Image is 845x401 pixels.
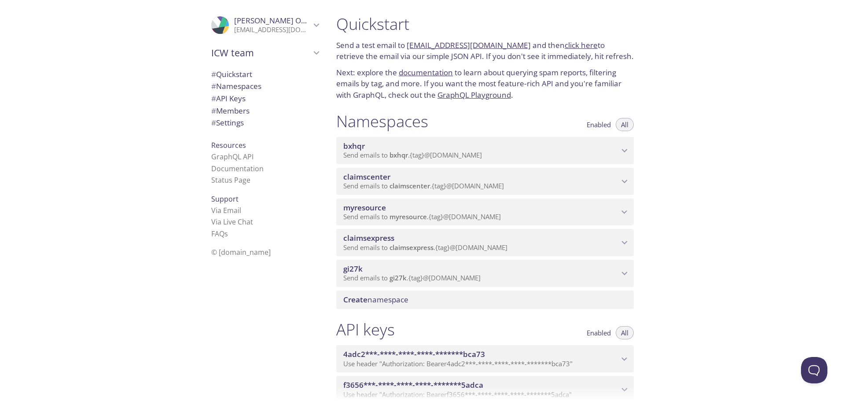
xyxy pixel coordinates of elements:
span: Resources [211,140,246,150]
span: Send emails to . {tag} @[DOMAIN_NAME] [343,212,501,221]
div: claimsexpress namespace [336,229,634,256]
span: # [211,93,216,103]
div: API Keys [204,92,326,105]
a: [EMAIL_ADDRESS][DOMAIN_NAME] [407,40,531,50]
div: Team Settings [204,117,326,129]
div: myresource namespace [336,199,634,226]
p: Send a test email to and then to retrieve the email via our simple JSON API. If you don't see it ... [336,40,634,62]
span: s [224,229,228,239]
span: Send emails to . {tag} @[DOMAIN_NAME] [343,181,504,190]
span: gi27k [389,273,407,282]
span: gi27k [343,264,363,274]
span: # [211,69,216,79]
button: All [616,326,634,339]
span: claimscenter [343,172,390,182]
p: [EMAIL_ADDRESS][DOMAIN_NAME] [234,26,311,34]
a: Via Email [211,206,241,215]
button: All [616,118,634,131]
h1: Quickstart [336,14,634,34]
div: Quickstart [204,68,326,81]
div: Namespaces [204,80,326,92]
span: # [211,118,216,128]
a: documentation [399,67,453,77]
div: Members [204,105,326,117]
a: GraphQL API [211,152,253,162]
button: Enabled [581,118,616,131]
span: API Keys [211,93,246,103]
a: Via Live Chat [211,217,253,227]
button: Enabled [581,326,616,339]
div: gi27k namespace [336,260,634,287]
a: Documentation [211,164,264,173]
span: Settings [211,118,244,128]
a: Status Page [211,175,250,185]
a: GraphQL Playground [437,90,511,100]
span: Members [211,106,250,116]
h1: Namespaces [336,111,428,131]
span: Quickstart [211,69,252,79]
span: myresource [389,212,427,221]
span: © [DOMAIN_NAME] [211,247,271,257]
div: bxhqr namespace [336,137,634,164]
span: Namespaces [211,81,261,91]
div: ICW team [204,41,326,64]
span: Send emails to . {tag} @[DOMAIN_NAME] [343,243,507,252]
div: claimscenter namespace [336,168,634,195]
p: Next: explore the to learn about querying spam reports, filtering emails by tag, and more. If you... [336,67,634,101]
span: ICW team [211,47,311,59]
span: myresource [343,202,386,213]
span: bxhqr [389,151,408,159]
span: [PERSON_NAME] Oberlin [234,15,321,26]
span: claimsexpress [389,243,434,252]
span: # [211,81,216,91]
span: namespace [343,294,408,305]
iframe: Help Scout Beacon - Open [801,357,827,383]
span: # [211,106,216,116]
span: bxhqr [343,141,365,151]
span: Send emails to . {tag} @[DOMAIN_NAME] [343,273,481,282]
a: FAQ [211,229,228,239]
div: Shawna Oberlin [204,11,326,40]
span: Create [343,294,367,305]
span: Send emails to . {tag} @[DOMAIN_NAME] [343,151,482,159]
h1: API keys [336,320,395,339]
div: Create namespace [336,291,634,309]
span: claimsexpress [343,233,394,243]
span: Support [211,194,239,204]
span: claimscenter [389,181,430,190]
a: click here [565,40,598,50]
